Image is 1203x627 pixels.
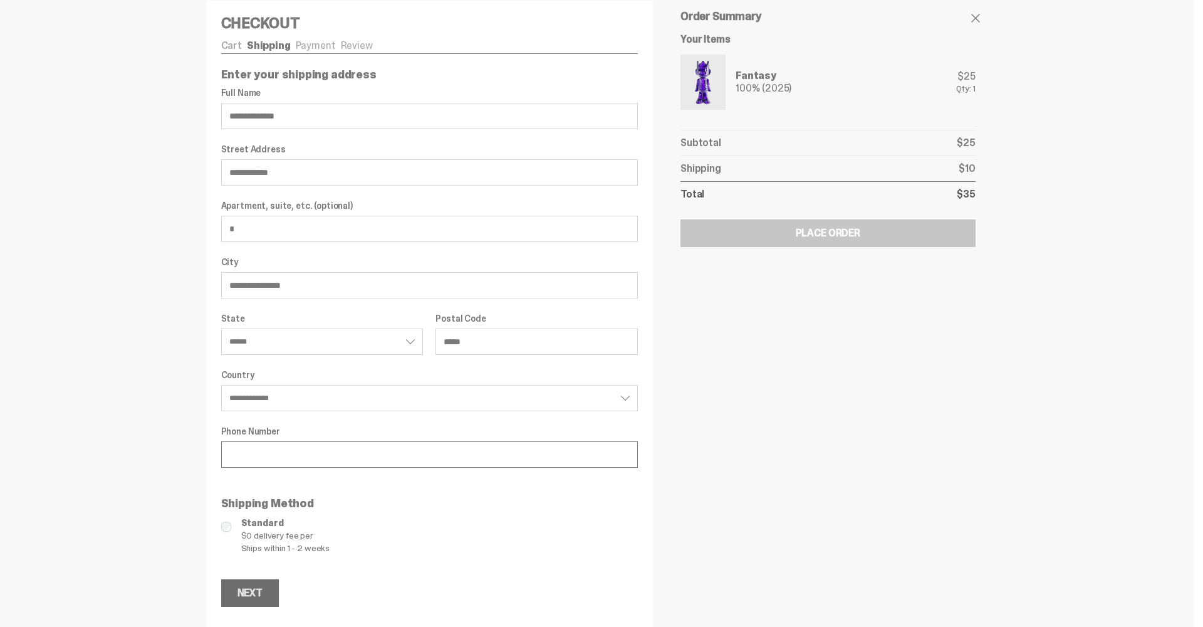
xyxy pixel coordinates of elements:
[435,313,638,324] label: Postal Code
[221,144,638,154] label: Street Address
[680,164,721,174] p: Shipping
[221,39,242,52] a: Cart
[237,588,263,598] div: Next
[221,201,638,211] label: Apartment, suite, etc. (optional)
[957,138,976,148] p: $25
[680,34,975,45] h6: Your Items
[221,426,638,436] label: Phone Number
[221,88,638,98] label: Full Name
[247,39,291,52] a: Shipping
[796,228,860,238] div: Place Order
[680,11,975,22] h5: Order Summary
[221,69,638,80] p: Enter your shipping address
[959,164,976,174] p: $10
[957,189,976,199] p: $35
[736,71,791,81] div: Fantasy
[221,313,424,324] label: State
[221,498,638,509] p: Shipping Method
[221,257,638,267] label: City
[680,219,975,247] button: Place Order
[221,16,638,31] h4: Checkout
[680,189,704,199] p: Total
[683,57,723,107] img: Yahoo-HG---1.png
[736,83,791,93] div: 100% (2025)
[241,517,638,529] span: Standard
[241,529,638,542] span: $0 delivery fee per
[221,579,279,607] button: Next
[956,84,975,93] div: Qty: 1
[221,370,638,380] label: Country
[956,71,975,82] div: $25
[241,542,638,554] span: Ships within 1 - 2 weeks
[680,138,721,148] p: Subtotal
